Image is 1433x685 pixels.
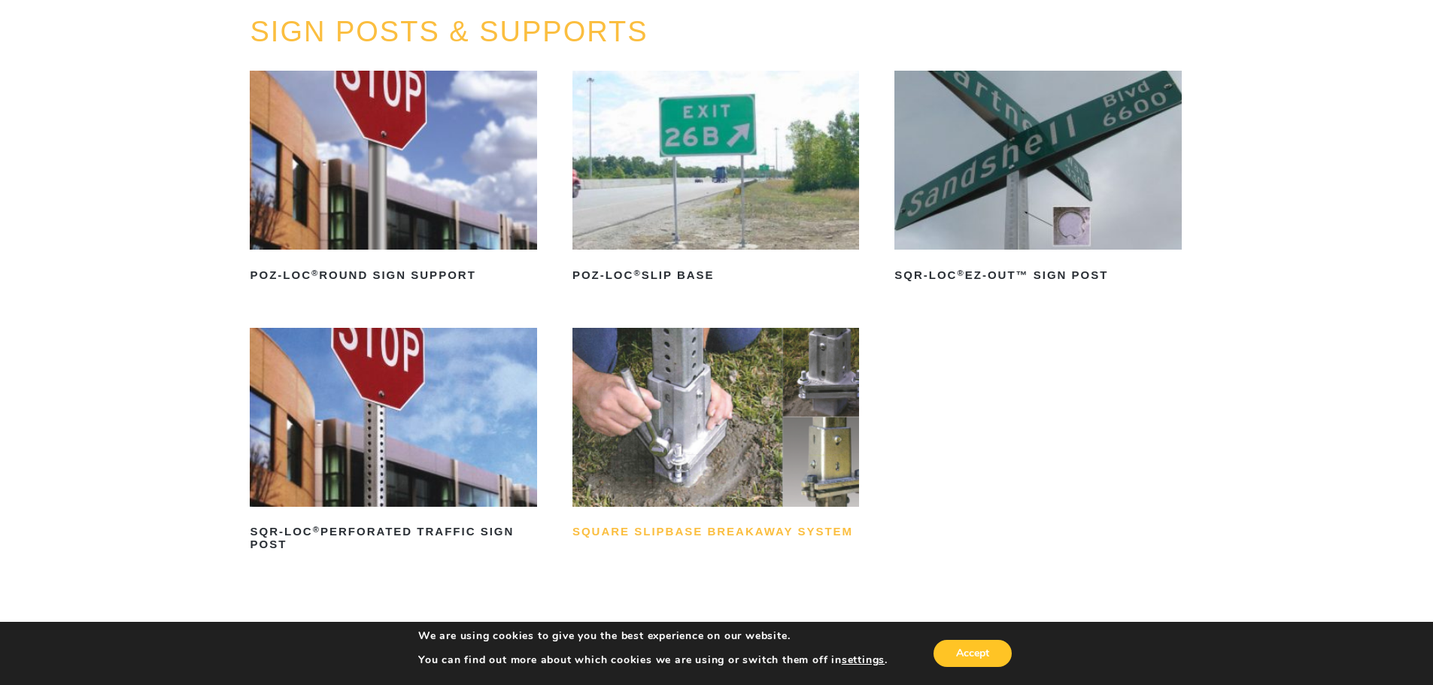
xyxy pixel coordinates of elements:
[418,653,888,667] p: You can find out more about which cookies we are using or switch them off in .
[418,629,888,643] p: We are using cookies to give you the best experience on our website.
[311,268,319,277] sup: ®
[633,268,641,277] sup: ®
[894,263,1181,287] h2: SQR-LOC EZ-Out™ Sign Post
[934,640,1012,667] button: Accept
[250,71,536,287] a: POZ-LOC®Round Sign Support
[572,520,859,544] h2: Square Slipbase Breakaway System
[572,328,859,544] a: Square Slipbase Breakaway System
[250,16,648,47] a: SIGN POSTS & SUPPORTS
[313,525,320,534] sup: ®
[572,71,859,287] a: POZ-LOC®Slip Base
[250,520,536,556] h2: SQR-LOC Perforated Traffic Sign Post
[894,71,1181,287] a: SQR-LOC®EZ-Out™ Sign Post
[250,263,536,287] h2: POZ-LOC Round Sign Support
[957,268,964,277] sup: ®
[250,328,536,556] a: SQR-LOC®Perforated Traffic Sign Post
[572,263,859,287] h2: POZ-LOC Slip Base
[842,653,885,667] button: settings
